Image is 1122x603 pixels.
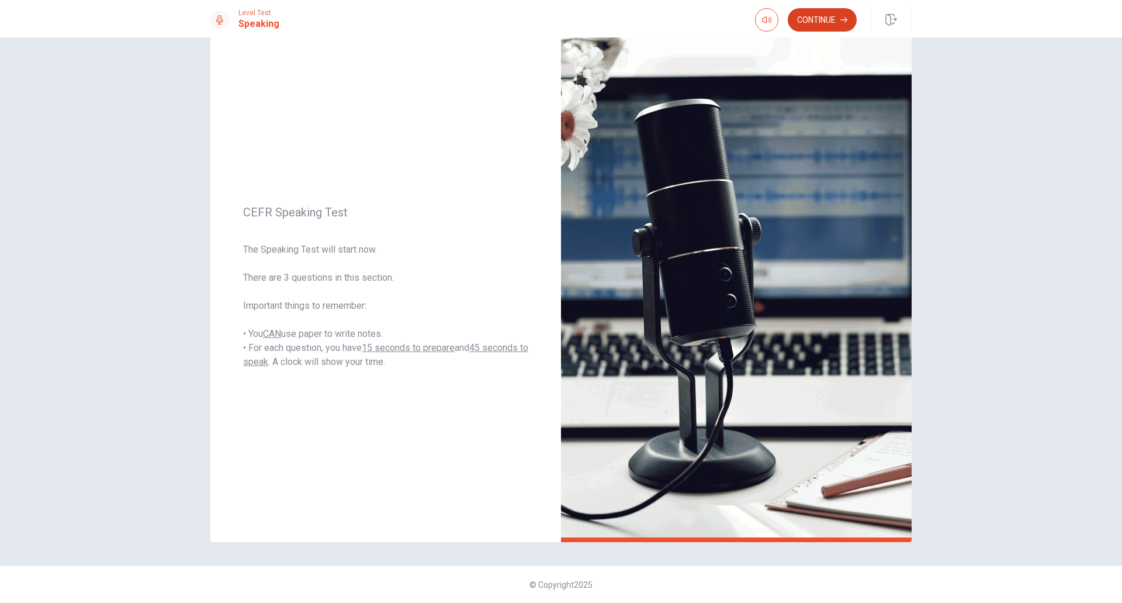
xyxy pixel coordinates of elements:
[243,205,528,219] span: CEFR Speaking Test
[529,580,593,590] span: © Copyright 2025
[788,8,857,32] button: Continue
[362,342,455,353] u: 15 seconds to prepare
[263,328,281,339] u: CAN
[238,17,279,31] h1: Speaking
[243,243,528,369] span: The Speaking Test will start now. There are 3 questions in this section. Important things to reme...
[561,32,912,542] img: speaking intro
[238,9,279,17] span: Level Test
